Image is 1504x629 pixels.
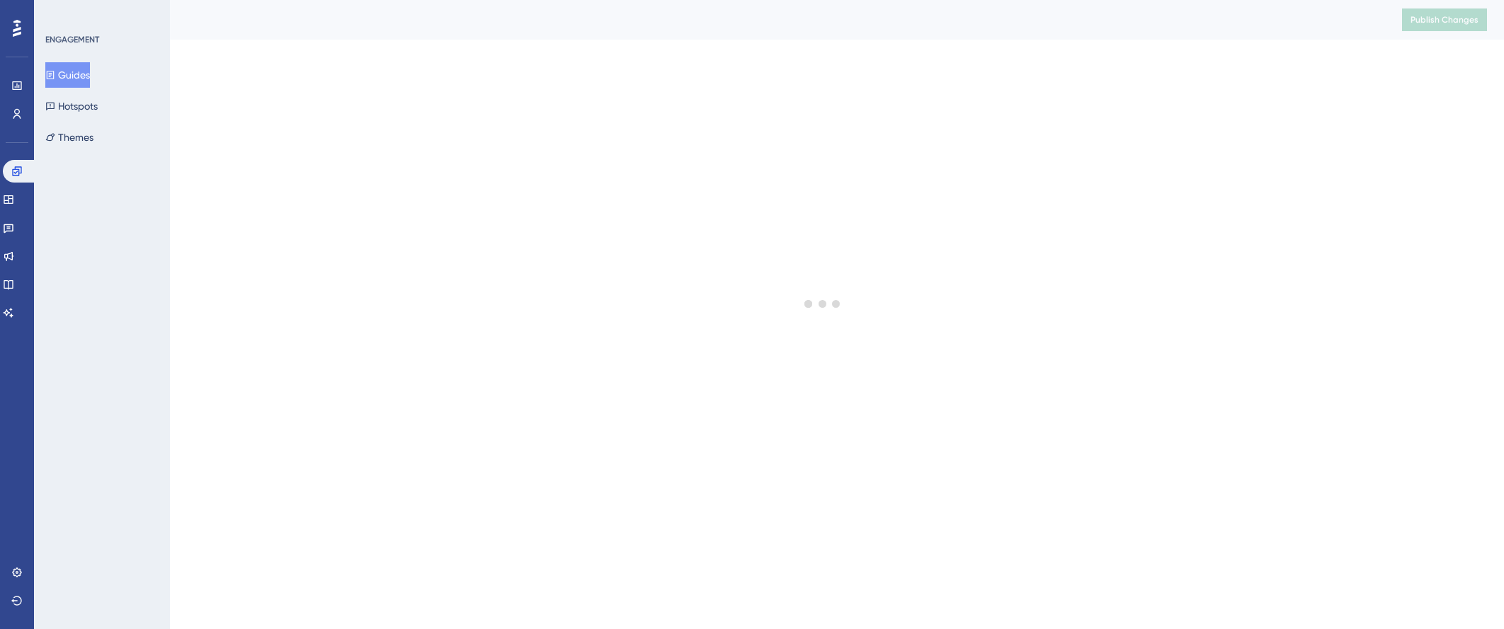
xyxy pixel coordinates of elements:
button: Hotspots [45,93,98,119]
button: Themes [45,125,93,150]
button: Publish Changes [1402,8,1487,31]
span: Publish Changes [1411,14,1479,25]
div: ENGAGEMENT [45,34,99,45]
button: Guides [45,62,90,88]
